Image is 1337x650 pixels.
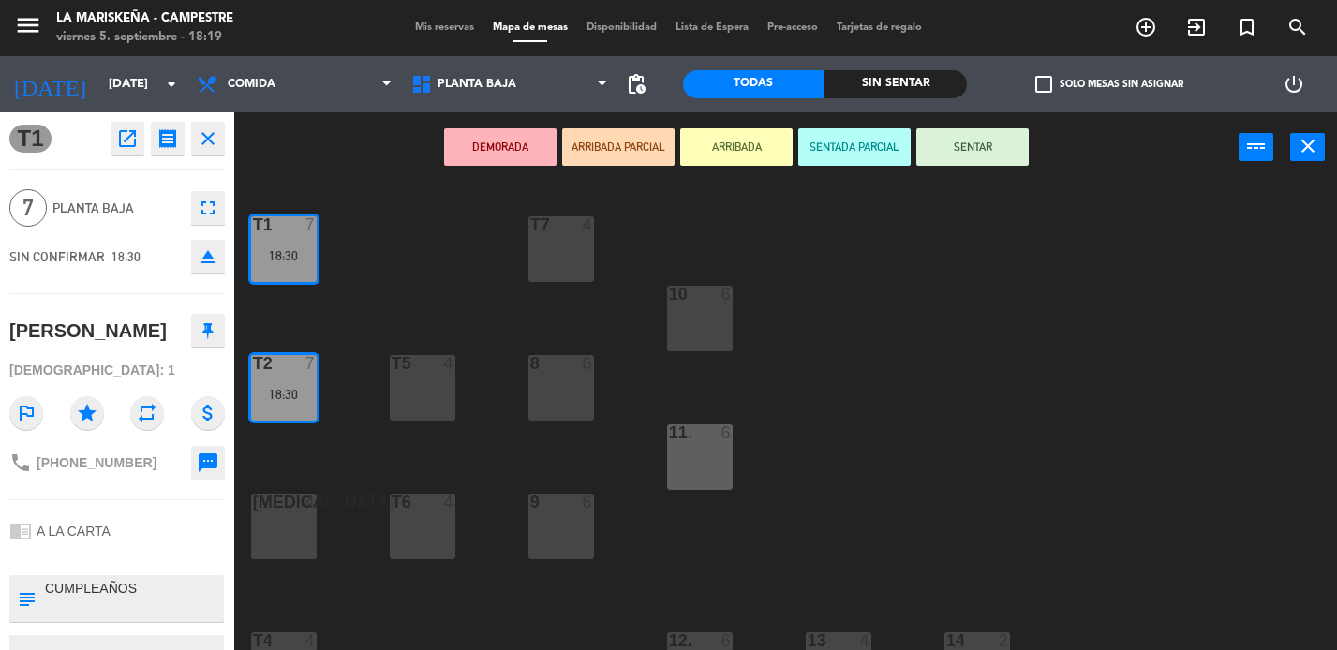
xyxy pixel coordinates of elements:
[197,127,219,150] i: close
[191,446,225,480] button: sms
[530,216,531,233] div: T7
[16,588,37,609] i: subject
[9,316,167,347] div: [PERSON_NAME]
[582,355,593,372] div: 6
[438,78,516,91] span: Planta Baja
[253,355,254,372] div: T2
[9,520,32,542] i: chrome_reader_mode
[191,122,225,155] button: close
[9,189,47,227] span: 7
[577,22,666,33] span: Disponibilidad
[562,128,675,166] button: ARRIBADA PARCIAL
[191,240,225,273] button: eject
[111,122,144,155] button: open_in_new
[530,494,531,510] div: 9
[680,128,793,166] button: ARRIBADA
[392,355,393,372] div: T5
[669,632,670,649] div: 12.
[253,494,254,510] div: [MEDICAL_DATA]
[1035,76,1052,93] span: check_box_outline_blank
[625,73,647,96] span: pending_actions
[37,455,156,470] span: [PHONE_NUMBER]
[946,632,947,649] div: 14
[37,524,111,539] span: A LA CARTA
[1135,16,1157,38] i: add_circle_outline
[582,216,593,233] div: 4
[130,396,164,430] i: repeat
[253,632,254,649] div: T4
[1185,16,1208,38] i: exit_to_app
[444,128,557,166] button: DEMORADA
[111,249,141,264] span: 18:30
[720,632,732,649] div: 6
[1283,73,1305,96] i: power_settings_new
[9,451,32,474] i: phone
[197,451,219,474] i: sms
[666,22,758,33] span: Lista de Espera
[720,424,732,441] div: 6
[443,355,454,372] div: 4
[798,128,911,166] button: SENTADA PARCIAL
[251,388,317,401] div: 18:30
[52,198,182,219] span: Planta Baja
[1239,133,1273,161] button: power_input
[669,424,670,441] div: 11
[151,122,185,155] button: receipt
[9,125,52,153] span: T1
[305,355,316,372] div: 7
[1290,133,1325,161] button: close
[1286,16,1309,38] i: search
[14,11,42,39] i: menu
[9,249,105,264] span: SIN CONFIRMAR
[859,632,870,649] div: 4
[191,191,225,225] button: fullscreen
[1297,135,1319,157] i: close
[669,286,670,303] div: 10
[9,354,225,387] div: [DEMOGRAPHIC_DATA]: 1
[197,245,219,268] i: eject
[406,22,483,33] span: Mis reservas
[160,73,183,96] i: arrow_drop_down
[56,28,233,47] div: viernes 5. septiembre - 18:19
[14,11,42,46] button: menu
[228,78,275,91] span: Comida
[720,286,732,303] div: 6
[305,216,316,233] div: 7
[1245,135,1268,157] i: power_input
[758,22,827,33] span: Pre-acceso
[191,396,225,430] i: attach_money
[9,396,43,430] i: outlined_flag
[305,632,316,649] div: 4
[116,127,139,150] i: open_in_new
[156,127,179,150] i: receipt
[824,70,967,98] div: Sin sentar
[1236,16,1258,38] i: turned_in_not
[305,494,316,510] div: 4
[827,22,931,33] span: Tarjetas de regalo
[916,128,1029,166] button: SENTAR
[443,494,454,510] div: 4
[70,396,104,430] i: star
[683,70,825,98] div: Todas
[253,216,254,233] div: T1
[530,355,531,372] div: 8
[1035,76,1183,93] label: Solo mesas sin asignar
[998,632,1009,649] div: 2
[197,197,219,219] i: fullscreen
[582,494,593,510] div: 6
[251,249,317,262] div: 18:30
[56,9,233,28] div: La Mariskeña - Campestre
[483,22,577,33] span: Mapa de mesas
